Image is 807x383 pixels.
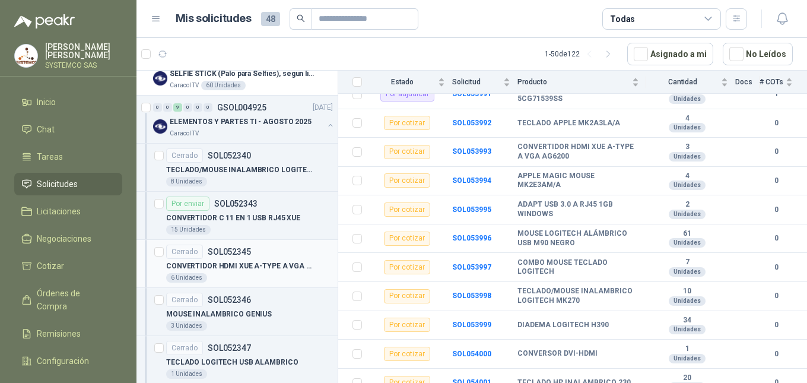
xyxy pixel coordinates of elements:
b: CONVERSOR DVI-HDMI [517,349,598,359]
p: Caracol TV [170,81,199,90]
div: Por cotizar [384,202,430,217]
img: Company Logo [153,71,167,86]
b: ADAPT USB 3.0 A RJ45 1GB WINDOWS [517,200,639,219]
a: SOL053994 [452,176,491,185]
div: 3 Unidades [166,321,207,331]
span: Estado [369,78,436,86]
b: SOL053996 [452,234,491,242]
a: SOL053998 [452,292,491,300]
button: No Leídos [723,43,793,65]
p: SYSTEMCO SAS [45,62,122,69]
b: 3 [646,143,728,152]
a: Tareas [14,145,122,168]
a: SOL054000 [452,350,491,358]
b: 0 [760,262,793,273]
b: 4 [646,114,728,124]
p: SOL052340 [208,151,251,160]
b: 2 [646,200,728,210]
a: Solicitudes [14,173,122,195]
p: SOL052346 [208,296,251,304]
a: Órdenes de Compra [14,282,122,318]
span: # COTs [760,78,783,86]
p: Caracol TV [170,129,199,138]
span: Inicio [37,96,56,109]
p: SELFIE STICK (Palo para Selfies), segun link adjunto [170,68,317,80]
p: TECLADO/MOUSE INALAMBRICO LOGITECH MK270 [166,164,314,176]
b: 0 [760,290,793,302]
div: Por enviar [166,197,209,211]
a: SOL053993 [452,147,491,156]
div: Por cotizar [384,145,430,159]
a: Chat [14,118,122,141]
a: SOL053991 [452,90,491,98]
div: Unidades [669,267,706,277]
div: Todas [610,12,635,26]
div: Unidades [669,354,706,363]
p: SOL052345 [208,248,251,256]
b: 34 [646,316,728,325]
span: Chat [37,123,55,136]
b: CARGADOR AC HP 820 G3 5CG71539SS [517,85,639,103]
b: SOL053997 [452,263,491,271]
p: CONVERTIDOR HDMI XUE A-TYPE A VGA AG6200 [166,261,314,272]
b: DIADEMA LOGITECH H390 [517,321,609,330]
b: 4 [646,172,728,181]
b: 10 [646,287,728,296]
b: 1 [646,344,728,354]
a: 0 0 9 0 0 0 GSOL004925[DATE] Company LogoELEMENTOS Y PARTES TI - AGOSTO 2025Caracol TV [153,100,335,138]
a: SOL053995 [452,205,491,214]
a: Licitaciones [14,200,122,223]
a: Configuración [14,350,122,372]
b: APPLE MAGIC MOUSE MK2E3AM/A [517,172,639,190]
div: 9 [173,103,182,112]
b: 61 [646,229,728,239]
p: [PERSON_NAME] [PERSON_NAME] [45,43,122,59]
h1: Mis solicitudes [176,10,252,27]
b: COMBO MOUSE TECLADO LOGITECH [517,258,639,277]
p: CONVERTIDOR C 11 EN 1 USB RJ45 XUE [166,213,300,224]
b: 0 [760,175,793,186]
span: Producto [517,78,630,86]
span: Remisiones [37,327,81,340]
div: 0 [153,103,162,112]
a: CerradoSOL052340TECLADO/MOUSE INALAMBRICO LOGITECH MK2708 Unidades [136,144,338,192]
span: Cotizar [37,259,64,273]
p: SOL052343 [214,200,258,208]
b: 0 [760,204,793,216]
div: Unidades [669,210,706,219]
b: 0 [760,118,793,129]
p: SOL052347 [208,344,251,352]
a: Por enviarSOL052343CONVERTIDOR C 11 EN 1 USB RJ45 XUE15 Unidades [136,192,338,240]
a: SOL053992 [452,119,491,127]
a: CerradoSOL052346MOUSE INALAMBRICO GENIUS3 Unidades [136,288,338,336]
div: 15 Unidades [166,225,211,235]
b: 0 [760,146,793,157]
span: Solicitudes [37,178,78,191]
div: Unidades [669,123,706,132]
b: SOL053999 [452,321,491,329]
button: Asignado a mi [627,43,713,65]
div: Cerrado [166,341,203,355]
a: Remisiones [14,322,122,345]
a: Negociaciones [14,227,122,250]
th: Solicitud [452,71,517,94]
div: Unidades [669,94,706,104]
div: 1 Unidades [166,369,207,379]
a: Inicio [14,91,122,113]
div: Unidades [669,238,706,248]
span: Órdenes de Compra [37,287,111,313]
div: Por cotizar [384,289,430,303]
th: Cantidad [646,71,735,94]
span: Tareas [37,150,63,163]
p: GSOL004925 [217,103,266,112]
div: 0 [204,103,212,112]
a: CerradoSOL052345CONVERTIDOR HDMI XUE A-TYPE A VGA AG62006 Unidades [136,240,338,288]
div: Por cotizar [384,318,430,332]
b: TECLADO APPLE MK2A3LA/A [517,119,620,128]
b: TECLADO/MOUSE INALAMBRICO LOGITECH MK270 [517,287,639,305]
